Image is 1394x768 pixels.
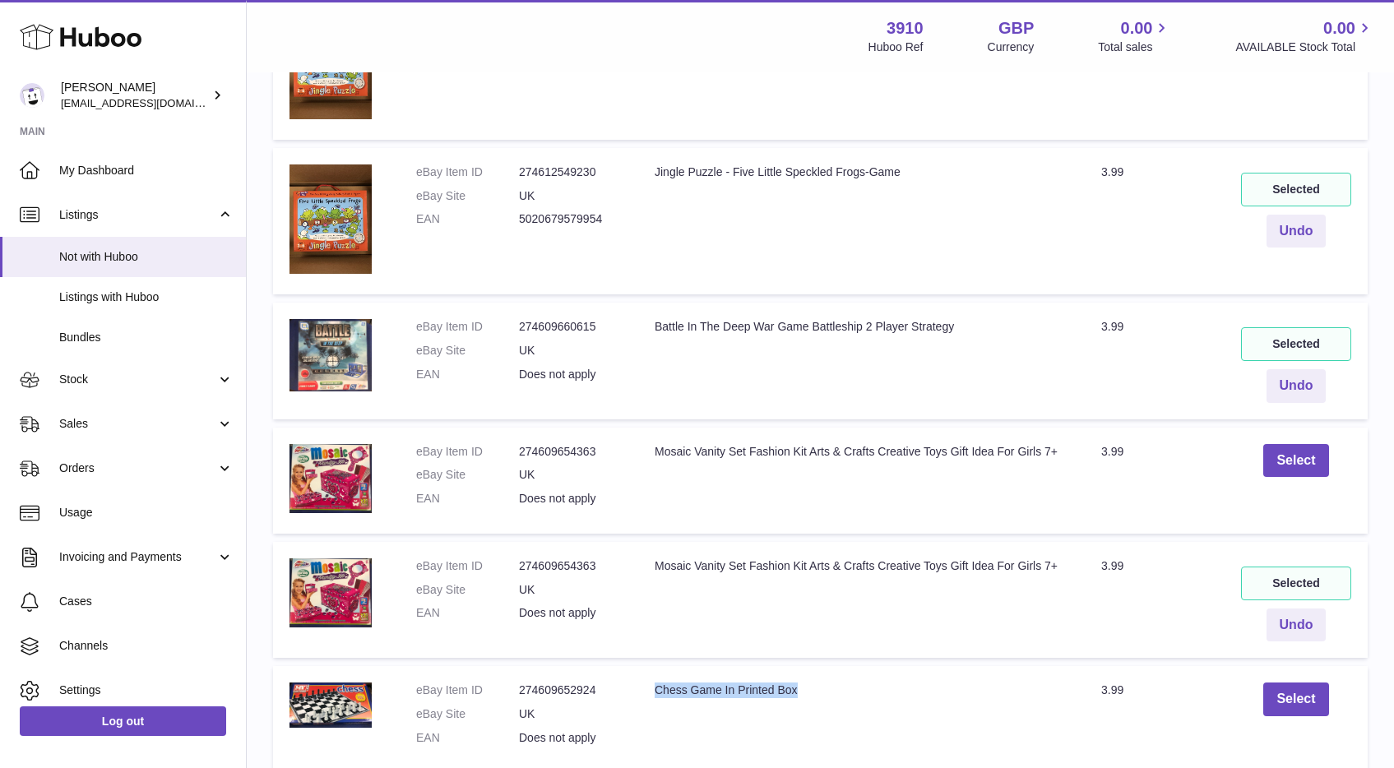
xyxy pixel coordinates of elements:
[1121,17,1153,39] span: 0.00
[416,491,519,507] dt: EAN
[416,319,519,335] dt: eBay Item ID
[519,558,622,574] dd: 274609654363
[289,558,372,627] img: $_12.JPG
[1235,39,1374,55] span: AVAILABLE Stock Total
[59,460,216,476] span: Orders
[519,491,622,507] dd: Does not apply
[289,682,372,728] img: $_12.JPG
[416,343,519,359] dt: eBay Site
[1098,39,1171,55] span: Total sales
[1267,608,1327,642] button: Undo
[416,211,519,227] dt: EAN
[289,164,372,274] img: $_12.JPG
[59,549,216,565] span: Invoicing and Payments
[1101,683,1123,696] span: 3.99
[1241,567,1351,600] div: Selected
[519,211,622,227] dd: 5020679579954
[1267,215,1327,248] button: Undo
[416,706,519,722] dt: eBay Site
[416,730,519,746] dt: EAN
[1241,173,1351,206] div: Selected
[1241,327,1351,361] div: Selected
[1098,17,1171,55] a: 0.00 Total sales
[519,188,622,204] dd: UK
[416,558,519,574] dt: eBay Item ID
[655,164,1068,180] div: Jingle Puzzle - Five Little Speckled Frogs-Game
[519,730,622,746] dd: Does not apply
[1263,444,1328,478] button: Select
[868,39,924,55] div: Huboo Ref
[519,605,622,621] dd: Does not apply
[655,682,1068,698] div: Chess Game In Printed Box
[887,17,924,39] strong: 3910
[519,706,622,722] dd: UK
[59,594,234,609] span: Cases
[59,249,234,265] span: Not with Huboo
[59,682,234,698] span: Settings
[20,706,226,736] a: Log out
[416,367,519,382] dt: EAN
[59,416,216,432] span: Sales
[988,39,1035,55] div: Currency
[519,164,622,180] dd: 274612549230
[59,163,234,178] span: My Dashboard
[519,682,622,698] dd: 274609652924
[1235,17,1374,55] a: 0.00 AVAILABLE Stock Total
[61,80,209,111] div: [PERSON_NAME]
[59,330,234,345] span: Bundles
[416,682,519,698] dt: eBay Item ID
[1263,682,1328,716] button: Select
[289,444,372,513] img: $_12.JPG
[416,467,519,483] dt: eBay Site
[1101,559,1123,572] span: 3.99
[998,17,1034,39] strong: GBP
[416,444,519,460] dt: eBay Item ID
[59,207,216,223] span: Listings
[1101,445,1123,458] span: 3.99
[59,289,234,305] span: Listings with Huboo
[1323,17,1355,39] span: 0.00
[519,367,622,382] dd: Does not apply
[1267,369,1327,403] button: Undo
[416,164,519,180] dt: eBay Item ID
[519,319,622,335] dd: 274609660615
[1101,320,1123,333] span: 3.99
[416,188,519,204] dt: eBay Site
[20,83,44,108] img: max@shopogolic.net
[655,444,1068,460] div: Mosaic Vanity Set Fashion Kit Arts & Crafts Creative Toys Gift Idea For Girls 7+
[519,444,622,460] dd: 274609654363
[655,558,1068,574] div: Mosaic Vanity Set Fashion Kit Arts & Crafts Creative Toys Gift Idea For Girls 7+
[59,372,216,387] span: Stock
[59,638,234,654] span: Channels
[655,319,1068,335] div: Battle In The Deep War Game Battleship 2 Player Strategy
[416,605,519,621] dt: EAN
[1101,165,1123,178] span: 3.99
[519,343,622,359] dd: UK
[416,582,519,598] dt: eBay Site
[519,467,622,483] dd: UK
[61,96,242,109] span: [EMAIL_ADDRESS][DOMAIN_NAME]
[59,505,234,520] span: Usage
[289,319,372,391] img: $_12.JPG
[519,582,622,598] dd: UK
